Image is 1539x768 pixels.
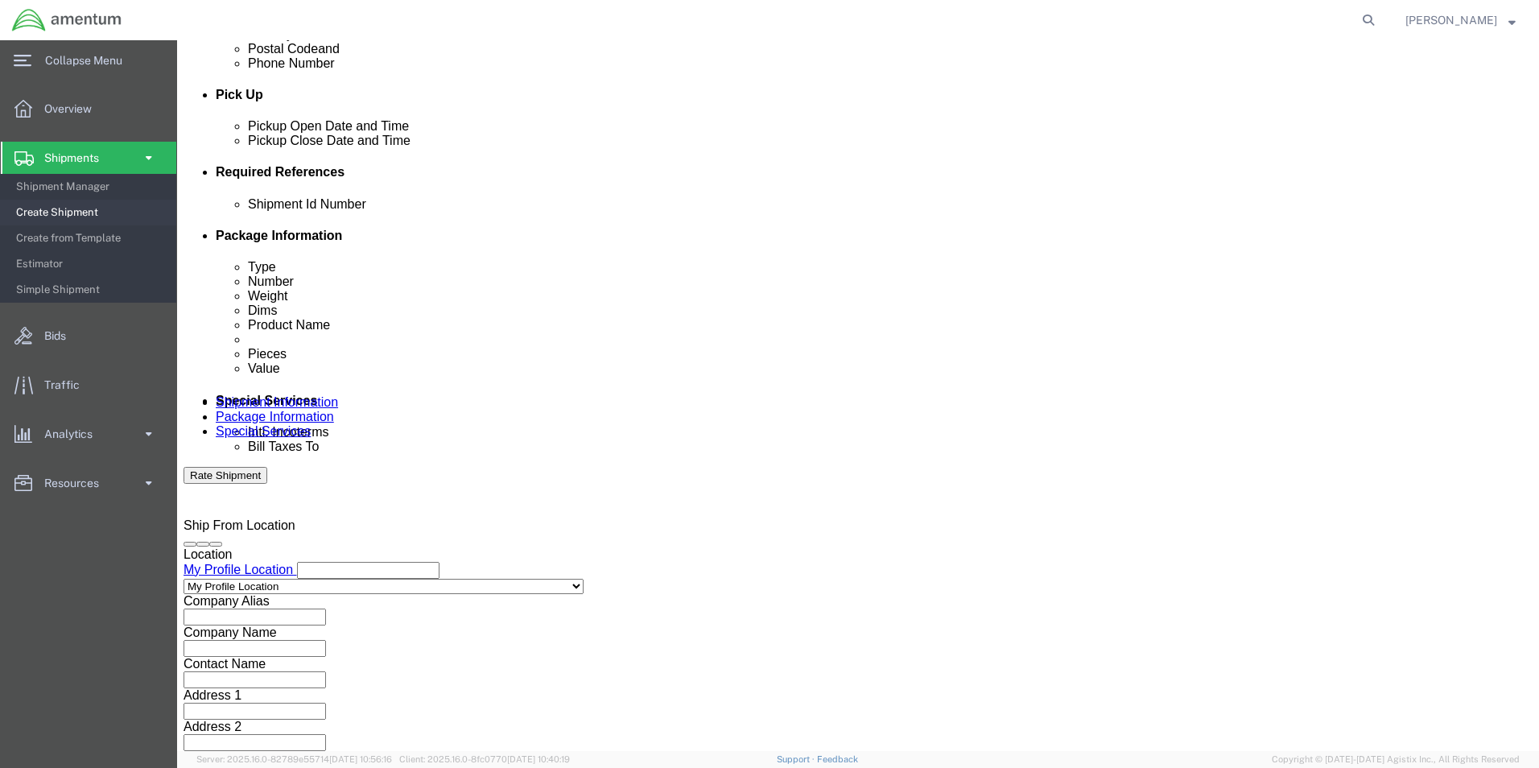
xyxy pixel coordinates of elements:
[177,40,1539,751] iframe: FS Legacy Container
[329,754,392,764] span: [DATE] 10:56:16
[44,369,91,401] span: Traffic
[44,418,104,450] span: Analytics
[16,196,165,229] span: Create Shipment
[16,248,165,280] span: Estimator
[44,320,77,352] span: Bids
[1,142,176,174] a: Shipments
[1,93,176,125] a: Overview
[1,320,176,352] a: Bids
[44,93,103,125] span: Overview
[817,754,858,764] a: Feedback
[16,222,165,254] span: Create from Template
[16,171,165,203] span: Shipment Manager
[399,754,570,764] span: Client: 2025.16.0-8fc0770
[1,369,176,401] a: Traffic
[11,8,122,32] img: logo
[196,754,392,764] span: Server: 2025.16.0-82789e55714
[1405,10,1516,30] button: [PERSON_NAME]
[16,274,165,306] span: Simple Shipment
[1,418,176,450] a: Analytics
[1,467,176,499] a: Resources
[45,44,134,76] span: Collapse Menu
[507,754,570,764] span: [DATE] 10:40:19
[44,467,110,499] span: Resources
[44,142,110,174] span: Shipments
[1272,753,1520,766] span: Copyright © [DATE]-[DATE] Agistix Inc., All Rights Reserved
[1405,11,1497,29] span: Zachary Bolhuis
[777,754,817,764] a: Support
